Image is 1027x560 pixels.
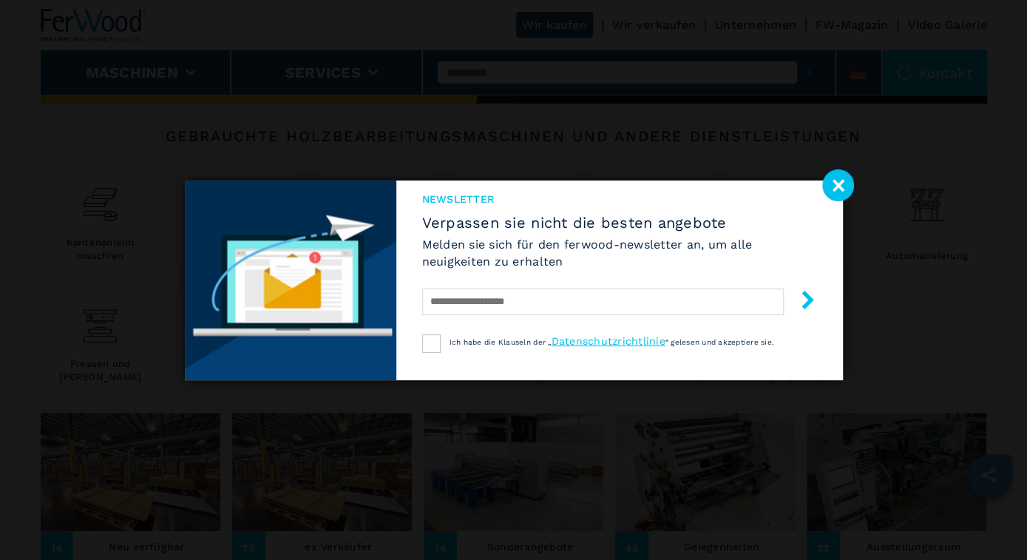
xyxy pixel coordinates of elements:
[422,192,817,206] span: Newsletter
[450,338,552,346] span: Ich habe die Klauseln der „
[422,214,817,232] span: Verpassen sie nicht die besten angebote
[784,285,817,320] button: submit-button
[665,338,774,346] span: “ gelesen und akzeptiere sie.
[185,181,396,380] img: Newsletter image
[551,335,665,347] a: Datenschutzrichtlinie
[422,236,817,270] h6: Melden sie sich für den ferwood-newsletter an, um alle neuigkeiten zu erhalten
